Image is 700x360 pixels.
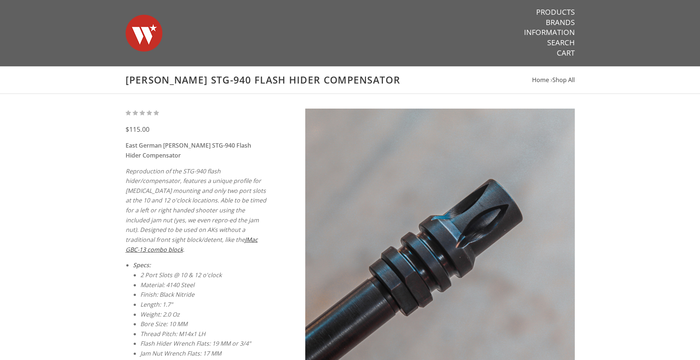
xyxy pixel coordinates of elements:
h1: [PERSON_NAME] STG-940 Flash Hider Compensator [126,74,575,86]
a: Brands [546,18,575,27]
em: 2 Port Slots @ 10 & 12 o'clock [140,271,222,279]
a: Search [547,38,575,47]
span: $115.00 [126,125,150,134]
em: Reproduction of the STG-940 flash hider/compensator, features a unique profile for [MEDICAL_DATA]... [126,167,266,234]
em: Jam Nut Wrench Flats: 17 MM [140,349,221,357]
em: Bore Size: 10 MM [140,320,187,328]
em: Thread Pitch: M14x1 LH [140,330,205,338]
li: › [550,75,575,85]
em: Material: 4140 Steel [140,281,194,289]
a: Information [524,28,575,37]
a: Products [536,7,575,17]
a: Shop All [552,76,575,84]
em: Length: 1.7" [140,300,173,308]
em: Weight: 2.0 Oz [140,310,180,318]
em: . Designed to be used on AKs without a traditional front sight block/detent, like the . [126,226,258,253]
a: Cart [557,48,575,58]
em: Finish: Black Nitride [140,290,194,299]
a: Home [532,76,549,84]
em: Flash Hider Wrench Flats: 19 MM or 3/4" [140,339,251,347]
em: Specs: [133,261,151,269]
a: JMac GBC-13 combo block [126,236,258,254]
strong: East German [PERSON_NAME] STG-940 Flash Hider Compensator [126,141,251,159]
img: Warsaw Wood Co. [126,7,162,59]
